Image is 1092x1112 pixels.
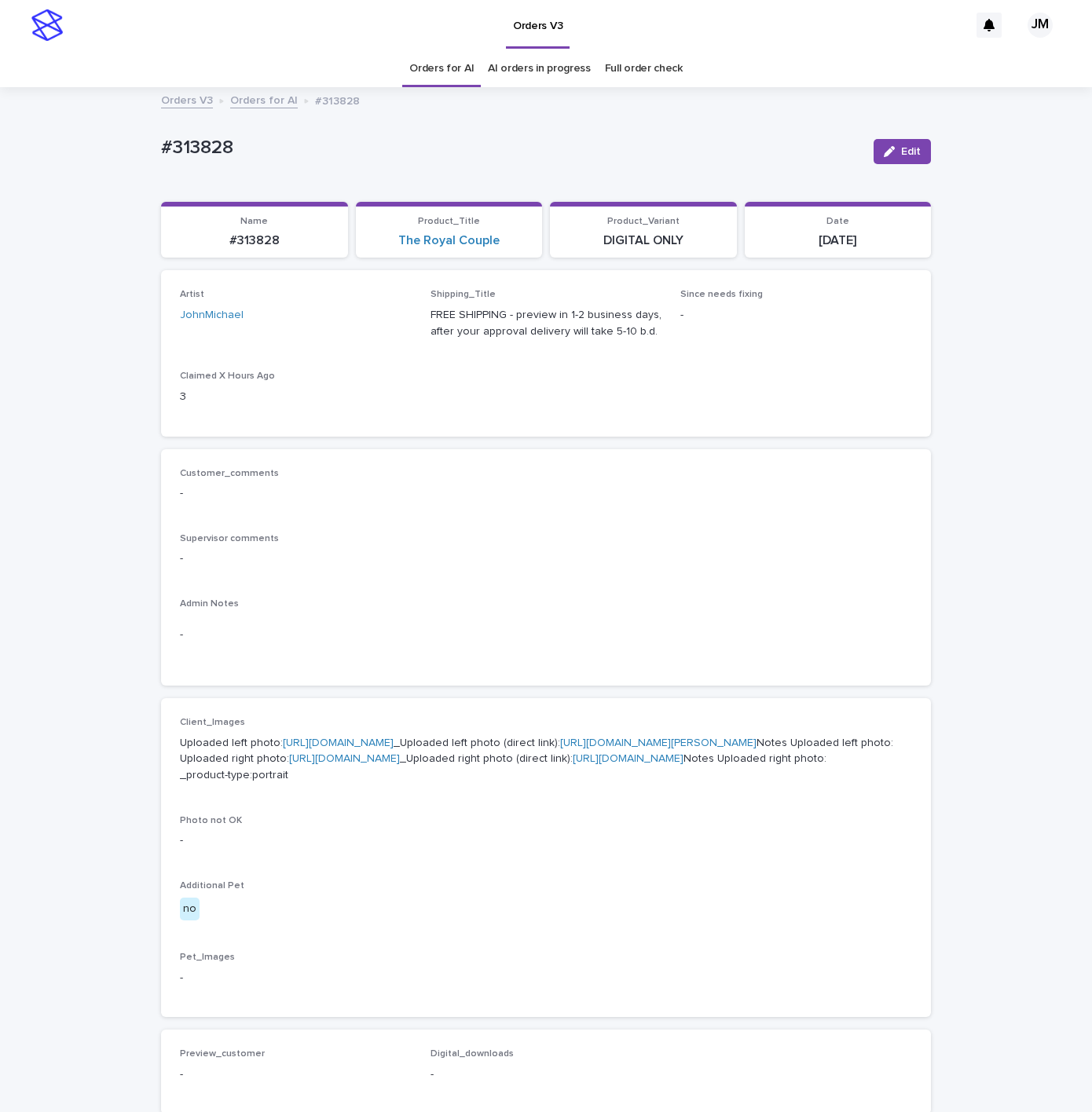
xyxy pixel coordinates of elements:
[180,881,244,891] span: Additional Pet
[180,1049,265,1059] span: Preview_customer
[1028,13,1053,38] div: JM
[180,599,239,609] span: Admin Notes
[901,146,921,157] span: Edit
[431,307,662,340] p: FREE SHIPPING - preview in 1-2 business days, after your approval delivery will take 5-10 b.d.
[180,898,200,920] div: no
[230,90,298,108] a: Orders for AI
[180,953,235,962] span: Pet_Images
[680,290,763,299] span: Since needs fixing
[180,735,912,784] p: Uploaded left photo: _Uploaded left photo (direct link): Notes Uploaded left photo: Uploaded righ...
[418,217,480,226] span: Product_Title
[874,139,931,164] button: Edit
[180,371,275,381] span: Claimed X Hours Ago
[680,307,912,324] p: -
[161,90,213,108] a: Orders V3
[826,217,849,226] span: Date
[180,307,244,324] a: JohnMichael
[180,627,912,643] p: -
[573,753,683,764] a: [URL][DOMAIN_NAME]
[607,217,680,226] span: Product_Variant
[31,9,63,41] img: stacker-logo-s-only.png
[180,469,279,478] span: Customer_comments
[161,137,861,159] p: #313828
[431,1049,514,1059] span: Digital_downloads
[180,1066,412,1083] p: -
[283,737,394,748] a: [URL][DOMAIN_NAME]
[180,718,245,727] span: Client_Images
[180,534,279,543] span: Supervisor comments
[559,233,727,248] p: DIGITAL ONLY
[180,389,412,405] p: 3
[315,91,360,108] p: #313828
[431,1066,662,1083] p: -
[289,753,400,764] a: [URL][DOMAIN_NAME]
[398,233,500,248] a: The Royal Couple
[180,551,912,567] p: -
[754,233,922,248] p: [DATE]
[180,290,204,299] span: Artist
[170,233,339,248] p: #313828
[180,970,912,986] p: -
[180,832,912,849] p: -
[488,50,591,87] a: AI orders in progress
[560,737,757,748] a: [URL][DOMAIN_NAME][PERSON_NAME]
[240,217,268,226] span: Name
[409,50,474,87] a: Orders for AI
[180,816,242,825] span: Photo not OK
[180,485,912,502] p: -
[605,50,683,87] a: Full order check
[431,290,496,299] span: Shipping_Title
